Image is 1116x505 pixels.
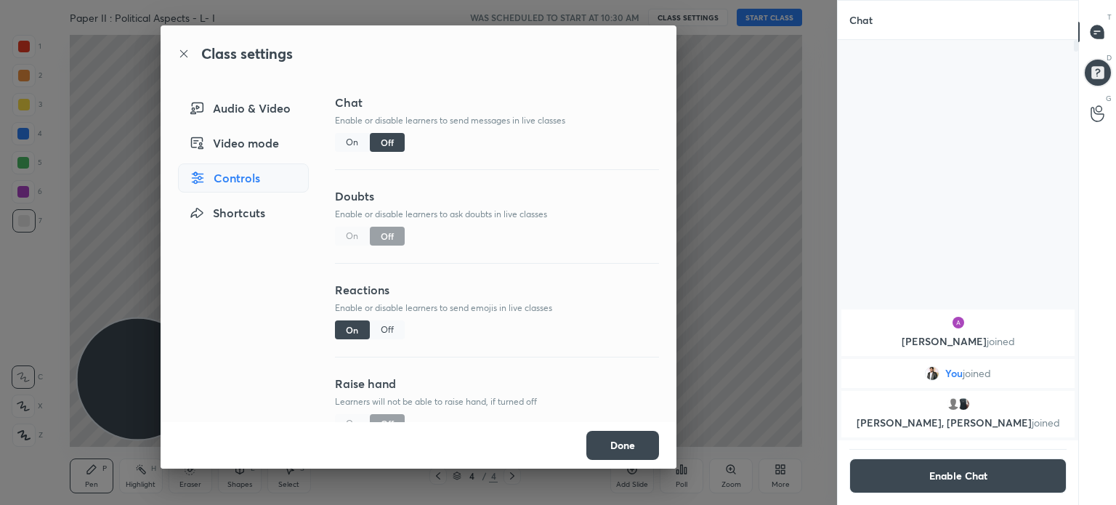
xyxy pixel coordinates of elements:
[335,187,659,205] h3: Doubts
[951,315,966,330] img: 3fd6cb573ce4413684536bf2685ad371.25845244_3
[945,368,963,379] span: You
[335,133,370,152] div: On
[586,431,659,460] button: Done
[335,302,659,315] p: Enable or disable learners to send emojis in live classes
[335,94,659,111] h3: Chat
[335,208,659,221] p: Enable or disable learners to ask doubts in live classes
[850,336,1066,347] p: [PERSON_NAME]
[956,397,971,411] img: ddf7c0de3cbf49d1b87c7d9338a6a0bb.10252343_
[178,94,309,123] div: Audio & Video
[946,397,961,411] img: default.png
[335,281,659,299] h3: Reactions
[178,163,309,193] div: Controls
[201,43,293,65] h2: Class settings
[838,1,884,39] p: Chat
[335,395,659,408] p: Learners will not be able to raise hand, if turned off
[850,417,1066,429] p: [PERSON_NAME], [PERSON_NAME]
[335,375,659,392] h3: Raise hand
[370,133,405,152] div: Off
[1107,52,1112,63] p: D
[178,198,309,227] div: Shortcuts
[1032,416,1060,429] span: joined
[335,320,370,339] div: On
[1107,12,1112,23] p: T
[925,366,939,381] img: fbb3c24a9d964a2d9832b95166ca1330.jpg
[987,334,1015,348] span: joined
[335,114,659,127] p: Enable or disable learners to send messages in live classes
[1106,93,1112,104] p: G
[849,458,1067,493] button: Enable Chat
[178,129,309,158] div: Video mode
[963,368,991,379] span: joined
[838,307,1078,440] div: grid
[370,320,405,339] div: Off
